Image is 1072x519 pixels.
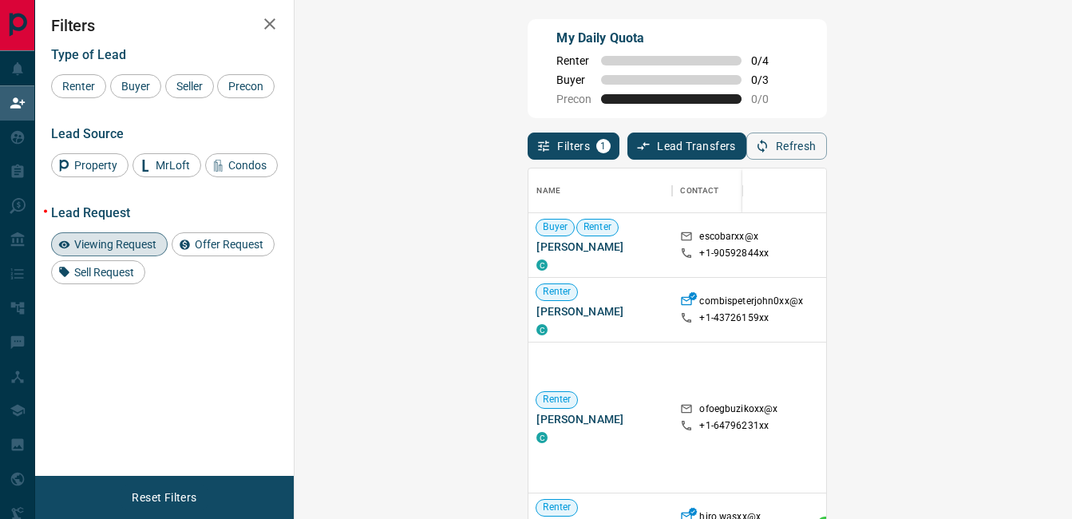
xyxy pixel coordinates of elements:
span: Sell Request [69,266,140,279]
span: Seller [171,80,208,93]
div: Contact [680,168,718,213]
div: Buyer [110,74,161,98]
div: condos.ca [536,259,548,271]
span: Renter [536,393,577,406]
span: Type of Lead [51,47,126,62]
span: Renter [577,220,618,234]
p: ofoegbuzikoxx@x [699,402,777,419]
div: Name [528,168,672,213]
p: +1- 90592844xx [699,247,769,260]
div: Renter [51,74,106,98]
div: Offer Request [172,232,275,256]
div: Sell Request [51,260,145,284]
span: Property [69,159,123,172]
span: Precon [556,93,591,105]
span: Lead Source [51,126,124,141]
span: Renter [57,80,101,93]
div: Condos [205,153,278,177]
span: 0 / 3 [751,73,786,86]
span: [PERSON_NAME] [536,303,664,319]
span: 1 [598,141,609,152]
span: [PERSON_NAME] [536,239,664,255]
span: Offer Request [189,238,269,251]
span: Buyer [536,220,574,234]
div: Viewing Request [51,232,168,256]
button: Filters1 [528,133,619,160]
button: Lead Transfers [627,133,746,160]
span: Precon [223,80,269,93]
button: Refresh [746,133,827,160]
span: MrLoft [150,159,196,172]
div: Seller [165,74,214,98]
div: Name [536,168,560,213]
div: Precon [217,74,275,98]
p: escobarxx@x [699,230,758,247]
span: Condos [223,159,272,172]
div: MrLoft [133,153,201,177]
span: Buyer [556,73,591,86]
span: 0 / 0 [751,93,786,105]
span: Buyer [116,80,156,93]
span: Renter [556,54,591,67]
div: Contact [672,168,800,213]
h2: Filters [51,16,278,35]
span: Renter [536,501,577,514]
p: combispeterjohn0xx@x [699,295,803,311]
div: condos.ca [536,324,548,335]
span: [PERSON_NAME] [536,411,664,427]
button: Reset Filters [121,484,207,511]
span: Viewing Request [69,238,162,251]
div: Property [51,153,129,177]
p: +1- 43726159xx [699,311,769,325]
p: +1- 64796231xx [699,419,769,433]
span: Lead Request [51,205,130,220]
span: 0 / 4 [751,54,786,67]
span: Renter [536,285,577,299]
p: My Daily Quota [556,29,786,48]
div: condos.ca [536,432,548,443]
